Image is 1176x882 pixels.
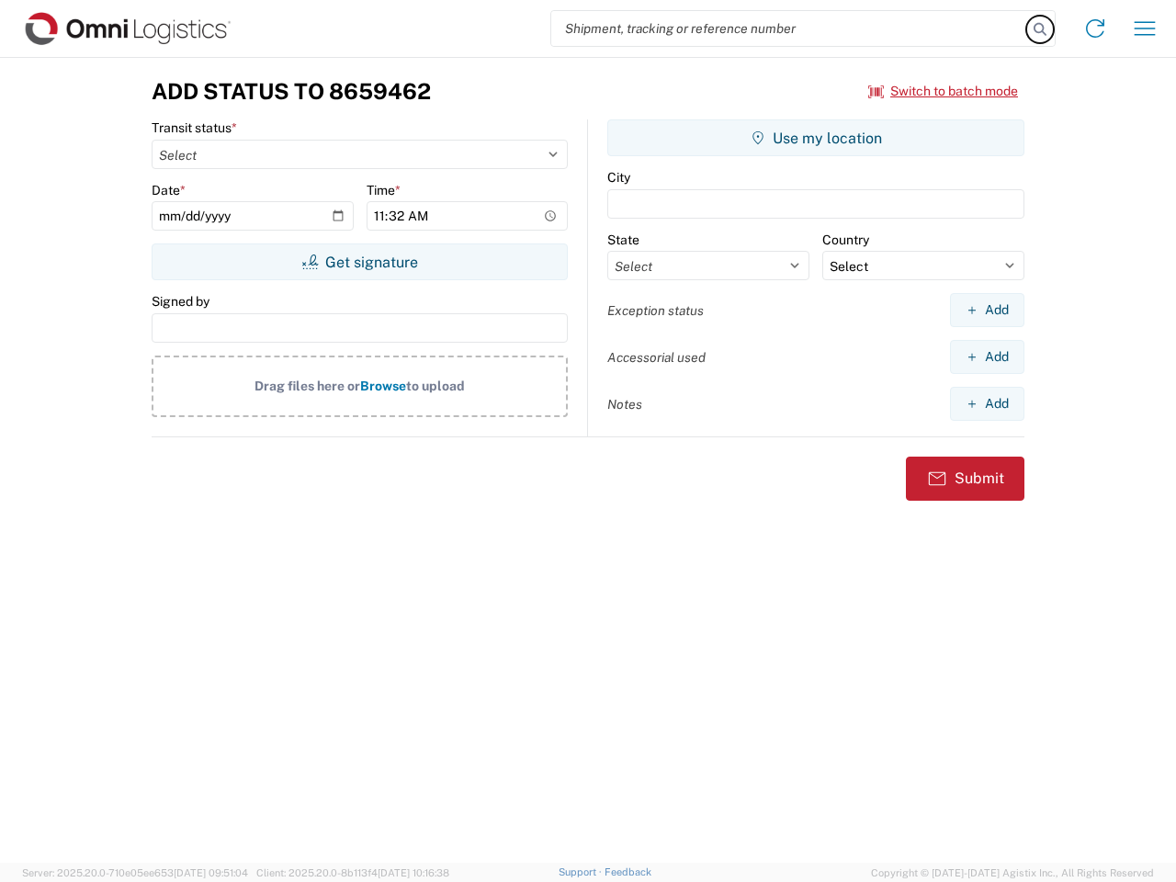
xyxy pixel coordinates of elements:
[174,867,248,878] span: [DATE] 09:51:04
[152,293,209,310] label: Signed by
[950,340,1024,374] button: Add
[607,396,642,413] label: Notes
[551,11,1027,46] input: Shipment, tracking or reference number
[605,866,651,877] a: Feedback
[822,232,869,248] label: Country
[607,119,1024,156] button: Use my location
[871,865,1154,881] span: Copyright © [DATE]-[DATE] Agistix Inc., All Rights Reserved
[868,76,1018,107] button: Switch to batch mode
[607,169,630,186] label: City
[152,119,237,136] label: Transit status
[22,867,248,878] span: Server: 2025.20.0-710e05ee653
[950,387,1024,421] button: Add
[607,302,704,319] label: Exception status
[906,457,1024,501] button: Submit
[607,232,639,248] label: State
[406,379,465,393] span: to upload
[256,867,449,878] span: Client: 2025.20.0-8b113f4
[360,379,406,393] span: Browse
[254,379,360,393] span: Drag files here or
[152,78,431,105] h3: Add Status to 8659462
[607,349,706,366] label: Accessorial used
[378,867,449,878] span: [DATE] 10:16:38
[559,866,605,877] a: Support
[367,182,401,198] label: Time
[950,293,1024,327] button: Add
[152,243,568,280] button: Get signature
[152,182,186,198] label: Date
